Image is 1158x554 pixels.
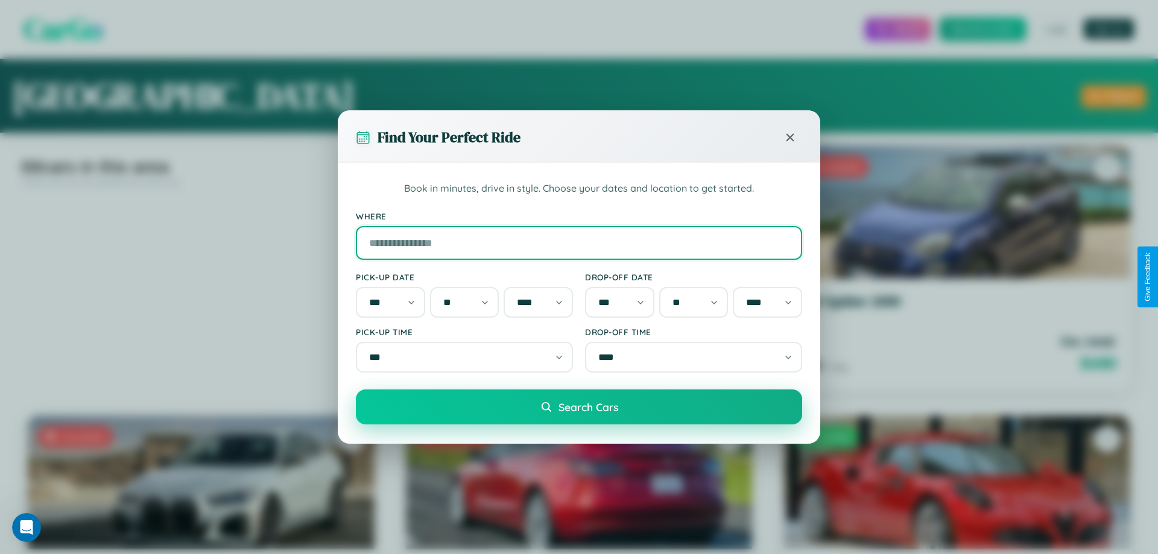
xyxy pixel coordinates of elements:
[356,211,802,221] label: Where
[585,272,802,282] label: Drop-off Date
[356,181,802,197] p: Book in minutes, drive in style. Choose your dates and location to get started.
[558,400,618,414] span: Search Cars
[356,272,573,282] label: Pick-up Date
[356,389,802,424] button: Search Cars
[378,127,520,147] h3: Find Your Perfect Ride
[585,327,802,337] label: Drop-off Time
[356,327,573,337] label: Pick-up Time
